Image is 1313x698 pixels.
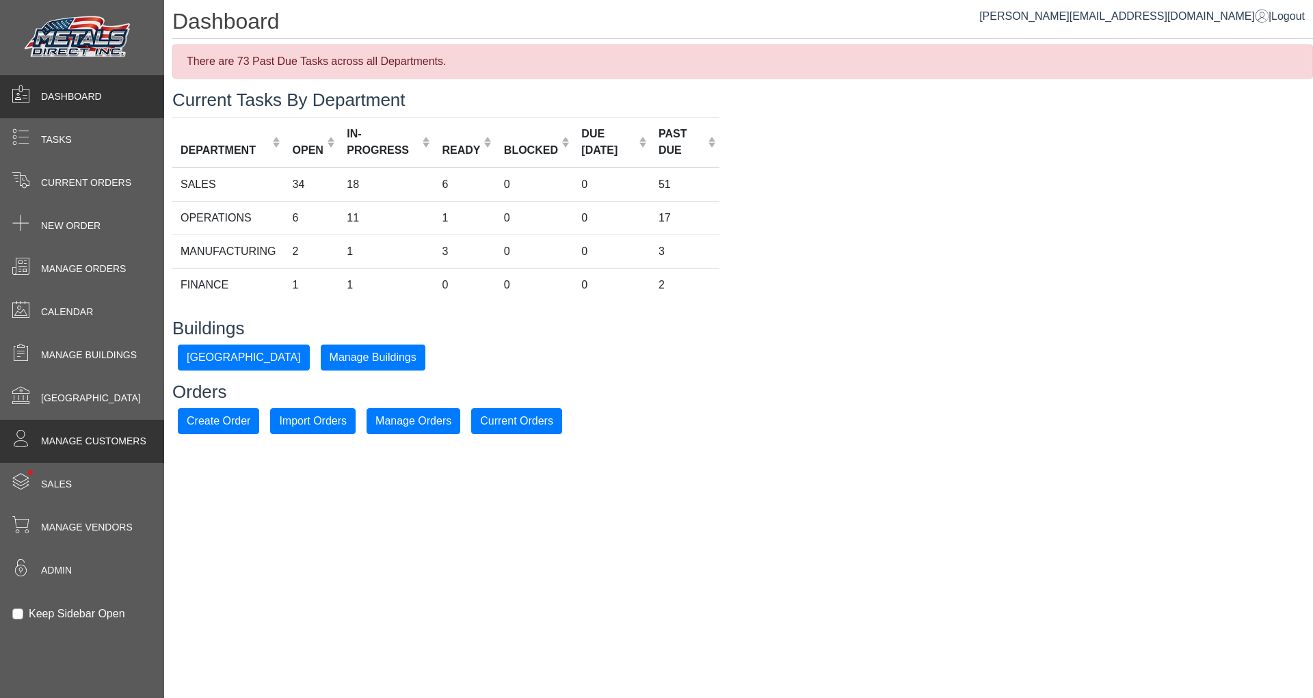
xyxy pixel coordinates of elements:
[573,167,650,202] td: 0
[178,408,259,434] button: Create Order
[650,201,719,234] td: 17
[321,351,425,362] a: Manage Buildings
[367,414,460,426] a: Manage Orders
[434,234,495,268] td: 3
[442,142,480,159] div: READY
[172,44,1313,79] div: There are 73 Past Due Tasks across all Departments.
[347,126,419,159] div: IN-PROGRESS
[178,414,259,426] a: Create Order
[504,142,558,159] div: BLOCKED
[573,268,650,301] td: 0
[434,201,495,234] td: 1
[41,348,137,362] span: Manage Buildings
[270,414,356,426] a: Import Orders
[41,520,133,535] span: Manage Vendors
[367,408,460,434] button: Manage Orders
[41,563,72,578] span: Admin
[41,219,101,233] span: New Order
[659,126,704,159] div: PAST DUE
[496,201,574,234] td: 0
[172,90,1313,111] h3: Current Tasks By Department
[172,234,284,268] td: MANUFACTURING
[339,268,434,301] td: 1
[650,268,719,301] td: 2
[573,234,650,268] td: 0
[339,167,434,202] td: 18
[172,201,284,234] td: OPERATIONS
[178,345,310,371] button: [GEOGRAPHIC_DATA]
[21,12,137,63] img: Metals Direct Inc Logo
[650,167,719,202] td: 51
[172,167,284,202] td: SALES
[41,133,72,147] span: Tasks
[496,167,574,202] td: 0
[270,408,356,434] button: Import Orders
[41,262,126,276] span: Manage Orders
[284,201,339,234] td: 6
[496,268,574,301] td: 0
[434,167,495,202] td: 6
[339,201,434,234] td: 11
[496,234,574,268] td: 0
[573,201,650,234] td: 0
[29,606,125,622] label: Keep Sidebar Open
[650,234,719,268] td: 3
[434,268,495,301] td: 0
[581,126,635,159] div: DUE [DATE]
[284,234,339,268] td: 2
[13,451,48,495] span: •
[181,142,269,159] div: DEPARTMENT
[41,176,131,190] span: Current Orders
[471,414,562,426] a: Current Orders
[41,477,72,492] span: Sales
[41,434,146,448] span: Manage Customers
[471,408,562,434] button: Current Orders
[178,351,310,362] a: [GEOGRAPHIC_DATA]
[339,234,434,268] td: 1
[293,142,323,159] div: OPEN
[41,305,93,319] span: Calendar
[979,10,1269,22] a: [PERSON_NAME][EMAIL_ADDRESS][DOMAIN_NAME]
[172,8,1313,39] h1: Dashboard
[1271,10,1305,22] span: Logout
[172,318,1313,339] h3: Buildings
[284,268,339,301] td: 1
[321,345,425,371] button: Manage Buildings
[41,391,141,405] span: [GEOGRAPHIC_DATA]
[284,167,339,202] td: 34
[41,90,102,104] span: Dashboard
[979,8,1305,25] div: |
[172,268,284,301] td: FINANCE
[172,381,1313,403] h3: Orders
